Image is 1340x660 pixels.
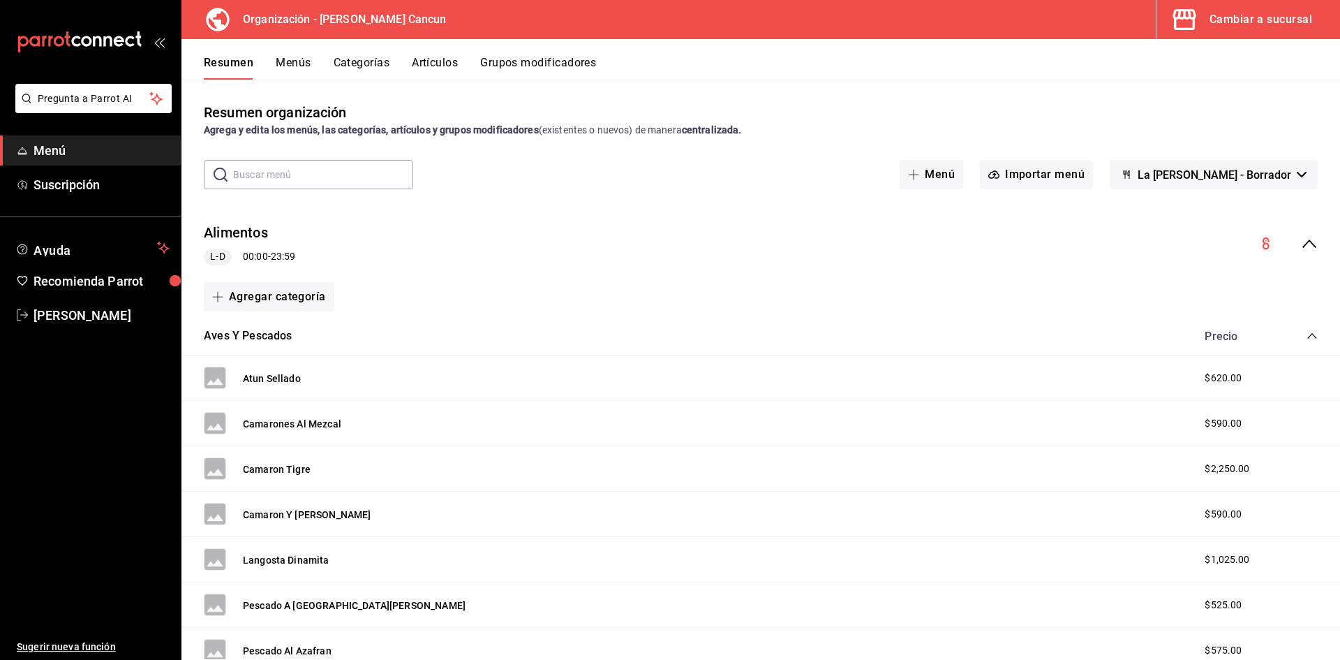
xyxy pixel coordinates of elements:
[204,282,334,311] button: Agregar categoría
[33,306,170,325] span: [PERSON_NAME]
[1205,598,1242,613] span: $525.00
[1205,552,1249,567] span: $1,025.00
[204,123,1318,138] div: (existentes o nuevos) de manera
[181,212,1340,277] div: collapse-menu-row
[10,101,172,116] a: Pregunta a Parrot AI
[1110,160,1318,189] button: La [PERSON_NAME] - Borrador
[243,599,466,613] button: Pescado A [GEOGRAPHIC_DATA][PERSON_NAME]
[33,272,170,291] span: Recomienda Parrot
[1209,10,1312,29] div: Cambiar a sucursal
[1205,462,1249,476] span: $2,250.00
[33,240,151,256] span: Ayuda
[243,462,311,476] button: Camaron Tigre
[232,11,447,28] h3: Organización - [PERSON_NAME] Cancun
[1306,330,1318,342] button: collapse-category-row
[900,160,963,189] button: Menú
[233,161,413,189] input: Buscar menú
[1205,416,1242,431] span: $590.00
[1205,371,1242,386] span: $620.00
[33,141,170,160] span: Menú
[204,249,230,264] span: L-D
[276,56,311,80] button: Menús
[204,124,539,135] strong: Agrega y edita los menús, las categorías, artículos y grupos modificadores
[204,56,1340,80] div: navigation tabs
[33,175,170,194] span: Suscripción
[243,644,332,658] button: Pescado Al Azafran
[204,56,253,80] button: Resumen
[334,56,390,80] button: Categorías
[204,223,268,243] button: Alimentos
[1205,643,1242,658] span: $575.00
[154,36,165,47] button: open_drawer_menu
[480,56,596,80] button: Grupos modificadores
[15,84,172,113] button: Pregunta a Parrot AI
[17,640,170,654] span: Sugerir nueva función
[980,160,1093,189] button: Importar menú
[1138,168,1291,182] span: La [PERSON_NAME] - Borrador
[204,328,292,344] button: Aves Y Pescados
[38,91,150,106] span: Pregunta a Parrot AI
[204,249,295,265] div: 00:00 - 23:59
[243,372,301,386] button: Atun Sellado
[204,102,347,123] div: Resumen organización
[412,56,458,80] button: Artículos
[682,124,742,135] strong: centralizada.
[1191,330,1280,343] div: Precio
[243,508,371,522] button: Camaron Y [PERSON_NAME]
[1205,507,1242,522] span: $590.00
[243,417,341,431] button: Camarones Al Mezcal
[243,553,329,567] button: Langosta Dinamita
